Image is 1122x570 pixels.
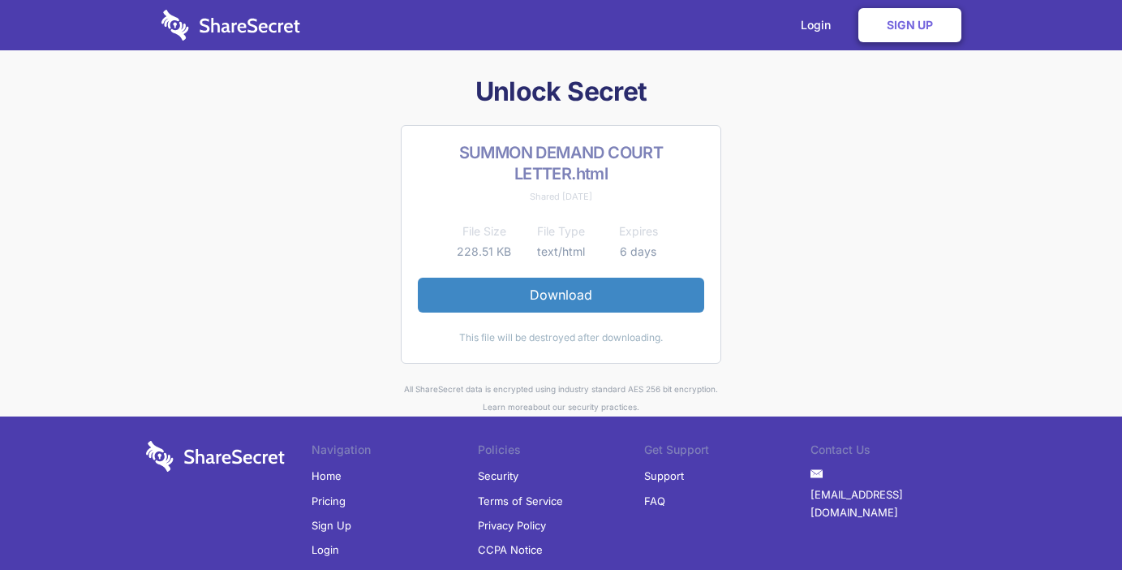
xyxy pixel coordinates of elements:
td: 228.51 KB [445,242,522,261]
a: Sign Up [312,513,351,538]
img: logo-wordmark-white-trans-d4663122ce5f474addd5e946df7df03e33cb6a1c49d2221995e7729f52c070b2.svg [161,10,300,41]
div: This file will be destroyed after downloading. [418,329,704,347]
td: text/html [522,242,600,261]
li: Contact Us [810,441,977,464]
a: Home [312,464,342,488]
a: FAQ [644,489,665,513]
a: Privacy Policy [478,513,546,538]
a: Download [418,278,704,312]
a: Login [312,538,339,562]
a: Learn more [483,402,528,412]
th: Expires [600,222,677,241]
a: CCPA Notice [478,538,543,562]
h1: Unlock Secret [140,75,983,109]
div: Shared [DATE] [418,188,704,205]
li: Policies [478,441,644,464]
th: File Type [522,222,600,241]
a: Terms of Service [478,489,563,513]
td: 6 days [600,242,677,261]
a: Sign Up [858,8,961,42]
h2: SUMMON DEMAND COURT LETTER.html [418,142,704,184]
img: logo-wordmark-white-trans-d4663122ce5f474addd5e946df7df03e33cb6a1c49d2221995e7729f52c070b2.svg [146,441,285,472]
a: Security [478,464,518,488]
div: All ShareSecret data is encrypted using industry standard AES 256 bit encryption. about our secur... [140,380,983,417]
li: Get Support [644,441,810,464]
a: [EMAIL_ADDRESS][DOMAIN_NAME] [810,482,977,525]
a: Support [644,464,684,488]
th: File Size [445,222,522,241]
li: Navigation [312,441,478,464]
a: Pricing [312,489,346,513]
